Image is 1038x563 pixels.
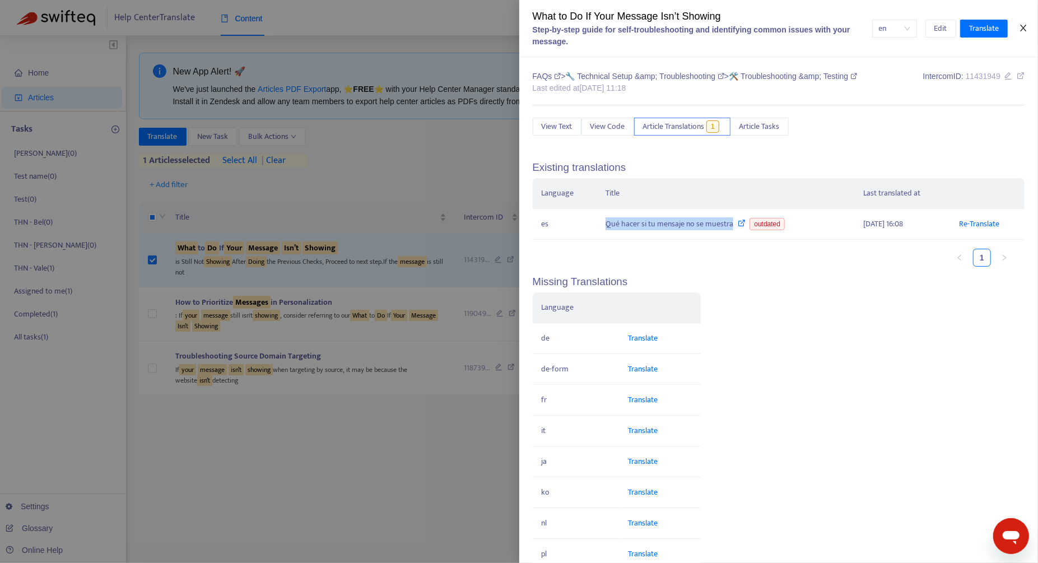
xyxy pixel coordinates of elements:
iframe: Button to launch messaging window [993,518,1029,554]
td: ko [533,477,619,508]
a: Translate [628,455,658,468]
a: Translate [628,547,658,560]
span: right [1001,254,1008,261]
td: fr [533,385,619,416]
span: 🔧 Technical Setup &amp; Troubleshooting > [566,72,729,81]
span: outdated [750,218,785,230]
td: de-form [533,354,619,385]
th: Title [597,178,854,209]
div: Last edited at [DATE] 11:18 [533,82,858,94]
a: 1 [974,249,990,266]
button: right [995,249,1013,267]
button: Article Translations1 [634,118,730,136]
td: nl [533,508,619,539]
button: View Text [533,118,581,136]
span: en [879,20,910,37]
span: Article Translations [643,120,705,133]
td: ja [533,446,619,477]
th: Language [533,178,597,209]
span: 🛠 Troubleshooting &amp; Testing [729,72,857,81]
span: View Text [542,120,572,133]
td: [DATE] 16:08 [854,209,950,240]
span: Article Tasks [739,120,780,133]
div: Step-by-step guide for self-troubleshooting and identifying common issues with your message. [533,24,872,48]
td: de [533,323,619,354]
span: 1 [706,120,719,133]
h5: Missing Translations [533,276,1025,289]
button: Article Tasks [730,118,789,136]
span: left [956,254,963,261]
li: Previous Page [951,249,969,267]
a: Re-Translate [959,217,999,230]
span: Edit [934,22,947,35]
span: FAQs > [533,72,566,81]
button: Translate [960,20,1008,38]
li: 1 [973,249,991,267]
th: Language [533,292,619,323]
button: Close [1016,23,1031,34]
td: it [533,416,619,446]
button: Edit [925,20,956,38]
span: close [1019,24,1028,32]
span: View Code [590,120,625,133]
span: 11431949 [966,72,1000,81]
span: Translate [969,22,999,35]
button: View Code [581,118,634,136]
h5: Existing translations [533,161,1025,174]
td: es [533,209,597,240]
button: left [951,249,969,267]
a: Translate [628,517,658,529]
a: Translate [628,393,658,406]
a: Translate [628,486,658,499]
div: Qué hacer si tu mensaje no se muestra [606,218,845,230]
li: Next Page [995,249,1013,267]
a: Translate [628,424,658,437]
a: Translate [628,362,658,375]
a: Translate [628,332,658,345]
div: What to Do If Your Message Isn’t Showing [533,9,872,24]
th: Last translated at [854,178,950,209]
div: Intercom ID: [923,71,1025,94]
